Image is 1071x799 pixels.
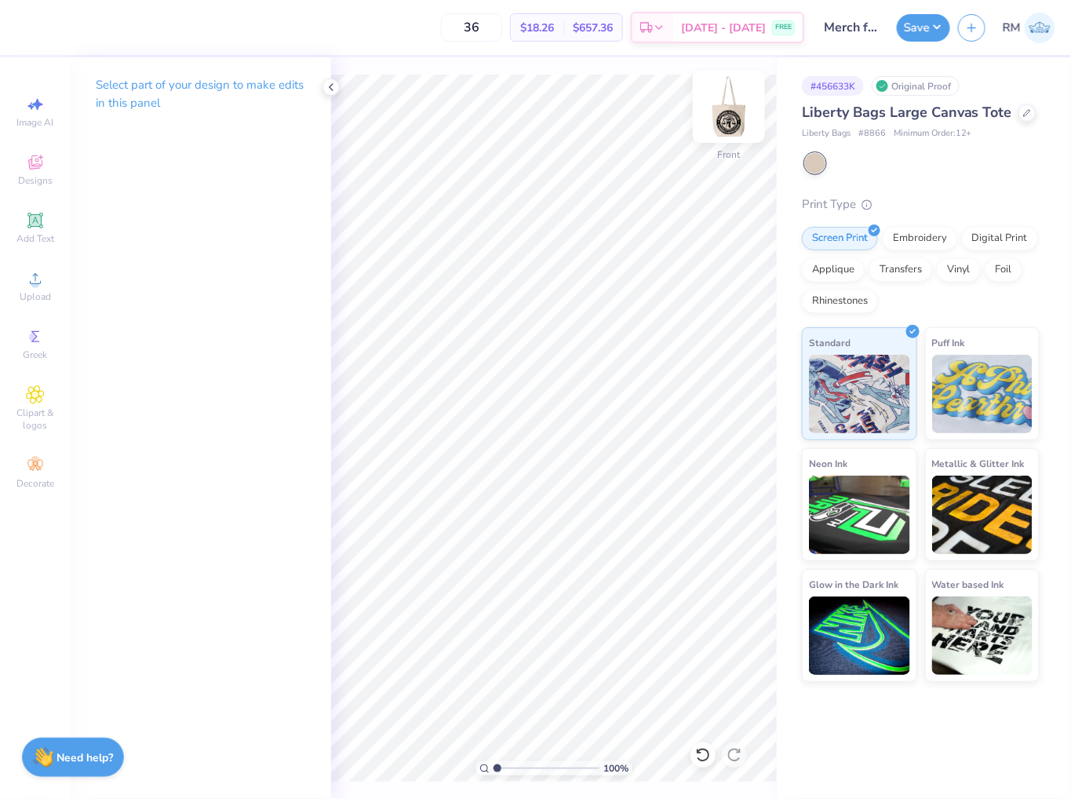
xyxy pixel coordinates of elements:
[869,258,932,282] div: Transfers
[681,20,766,36] span: [DATE] - [DATE]
[1003,19,1021,37] span: RM
[883,227,957,250] div: Embroidery
[932,334,965,351] span: Puff Ink
[775,22,792,33] span: FREE
[932,576,1004,593] span: Water based Ink
[985,258,1022,282] div: Foil
[603,761,628,775] span: 100 %
[96,76,306,112] p: Select part of your design to make edits in this panel
[932,476,1033,554] img: Metallic & Glitter Ink
[809,455,847,472] span: Neon Ink
[932,455,1025,472] span: Metallic & Glitter Ink
[809,597,910,675] img: Glow in the Dark Ink
[520,20,554,36] span: $18.26
[802,103,1012,122] span: Liberty Bags Large Canvas Tote
[18,174,53,187] span: Designs
[872,76,960,96] div: Original Proof
[894,127,972,140] span: Minimum Order: 12 +
[16,477,54,490] span: Decorate
[573,20,613,36] span: $657.36
[57,750,114,765] strong: Need help?
[962,227,1038,250] div: Digital Print
[24,348,48,361] span: Greek
[8,407,63,432] span: Clipart & logos
[897,14,950,42] button: Save
[441,13,502,42] input: – –
[16,232,54,245] span: Add Text
[17,116,54,129] span: Image AI
[802,195,1040,213] div: Print Type
[20,290,51,303] span: Upload
[802,290,878,313] div: Rhinestones
[1003,13,1055,43] a: RM
[937,258,981,282] div: Vinyl
[698,75,760,138] img: Front
[932,597,1033,675] img: Water based Ink
[802,227,878,250] div: Screen Print
[802,76,864,96] div: # 456633K
[932,355,1033,433] img: Puff Ink
[718,148,741,162] div: Front
[809,476,910,554] img: Neon Ink
[809,334,851,351] span: Standard
[858,127,886,140] span: # 8866
[812,12,889,43] input: Untitled Design
[809,576,898,593] span: Glow in the Dark Ink
[802,127,851,140] span: Liberty Bags
[1025,13,1055,43] img: Ronald Manipon
[809,355,910,433] img: Standard
[802,258,865,282] div: Applique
